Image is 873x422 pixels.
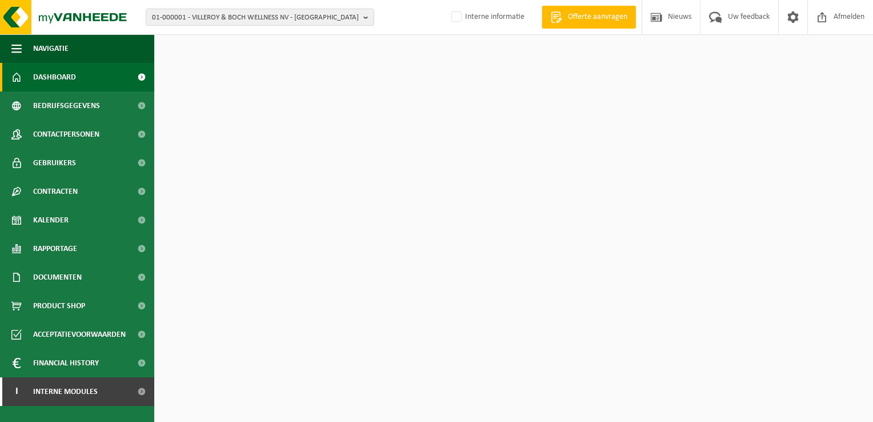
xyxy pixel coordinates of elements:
[33,91,100,120] span: Bedrijfsgegevens
[146,9,374,26] button: 01-000001 - VILLEROY & BOCH WELLNESS NV - [GEOGRAPHIC_DATA]
[33,349,99,377] span: Financial History
[449,9,524,26] label: Interne informatie
[33,263,82,292] span: Documenten
[33,320,126,349] span: Acceptatievoorwaarden
[33,234,77,263] span: Rapportage
[33,177,78,206] span: Contracten
[33,149,76,177] span: Gebruikers
[152,9,359,26] span: 01-000001 - VILLEROY & BOCH WELLNESS NV - [GEOGRAPHIC_DATA]
[33,377,98,406] span: Interne modules
[11,377,22,406] span: I
[33,120,99,149] span: Contactpersonen
[33,292,85,320] span: Product Shop
[33,63,76,91] span: Dashboard
[542,6,636,29] a: Offerte aanvragen
[33,34,69,63] span: Navigatie
[33,206,69,234] span: Kalender
[565,11,630,23] span: Offerte aanvragen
